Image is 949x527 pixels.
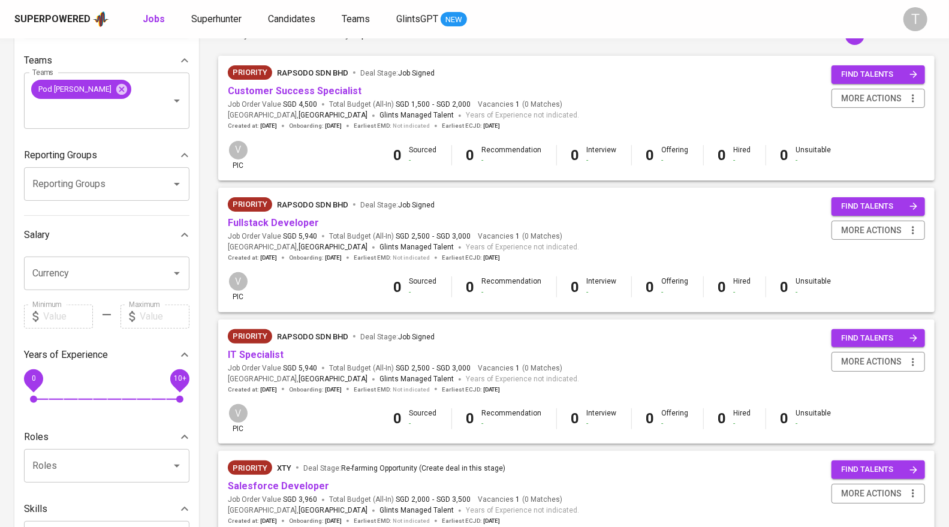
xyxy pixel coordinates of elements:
span: [DATE] [260,517,277,525]
span: Vacancies ( 0 Matches ) [478,100,562,110]
div: - [587,418,617,429]
span: NEW [441,14,467,26]
a: Jobs [143,12,167,27]
span: Earliest ECJD : [442,517,500,525]
div: Hired [734,276,751,297]
b: 0 [646,410,655,427]
span: Job Signed [398,69,435,77]
span: Deal Stage : [360,333,435,341]
span: Glints Managed Talent [379,243,454,251]
b: 0 [394,147,402,164]
span: Glints Managed Talent [379,375,454,383]
span: 1 [514,363,520,374]
span: [DATE] [483,254,500,262]
span: Not indicated [393,517,430,525]
span: Earliest ECJD : [442,254,500,262]
span: Re-farming Opportunity (Create deal in this stage) [341,464,505,472]
div: - [409,155,437,165]
span: Earliest EMD : [354,122,430,130]
span: [DATE] [483,386,500,394]
span: SGD 3,000 [436,363,471,374]
a: Superhunter [191,12,244,27]
span: Total Budget (All-In) [329,231,471,242]
b: 0 [781,279,789,296]
b: 0 [466,410,475,427]
span: [DATE] [260,254,277,262]
p: Roles [24,430,49,444]
div: Sourced [409,145,437,165]
div: Pod [PERSON_NAME] [31,80,131,99]
span: Glints Managed Talent [379,506,454,514]
b: 0 [466,279,475,296]
div: Hired [734,408,751,429]
span: Years of Experience not indicated. [466,242,579,254]
b: 0 [394,279,402,296]
b: 0 [466,147,475,164]
span: Created at : [228,386,277,394]
div: New Job received from Demand Team [228,65,272,80]
span: SGD 2,500 [396,231,430,242]
p: Teams [24,53,52,68]
span: [GEOGRAPHIC_DATA] [299,242,367,254]
span: Total Budget (All-In) [329,363,471,374]
span: SGD 3,000 [436,231,471,242]
div: pic [228,403,249,434]
div: Years of Experience [24,343,189,367]
b: 0 [718,279,727,296]
div: Roles [24,425,189,449]
span: Onboarding : [289,122,342,130]
div: V [228,271,249,292]
span: Onboarding : [289,517,342,525]
span: Job Order Value [228,495,317,505]
div: Recommendation [482,145,542,165]
button: more actions [831,352,925,372]
div: V [228,140,249,161]
span: - [432,100,434,110]
span: [DATE] [325,386,342,394]
div: Reporting Groups [24,143,189,167]
span: Earliest EMD : [354,254,430,262]
div: Hired [734,145,751,165]
b: 0 [718,410,727,427]
b: 0 [571,410,580,427]
div: Recommendation [482,276,542,297]
div: - [587,155,617,165]
span: [GEOGRAPHIC_DATA] , [228,505,367,517]
button: find talents [831,460,925,479]
div: New Job received from Demand Team [228,197,272,212]
button: find talents [831,329,925,348]
span: SGD 2,500 [396,363,430,374]
span: more actions [841,354,902,369]
span: Earliest EMD : [354,386,430,394]
div: T [903,7,927,31]
div: - [796,155,831,165]
span: Vacancies ( 0 Matches ) [478,495,562,505]
span: more actions [841,486,902,501]
span: Created at : [228,517,277,525]
a: Teams [342,12,372,27]
span: 10+ [173,374,186,383]
span: Deal Stage : [360,201,435,209]
span: [DATE] [325,122,342,130]
div: Recommendation [482,408,542,429]
div: - [482,287,542,297]
div: Salary [24,223,189,247]
div: Unsuitable [796,408,831,429]
span: Created at : [228,254,277,262]
span: [DATE] [325,517,342,525]
a: Superpoweredapp logo [14,10,109,28]
span: more actions [841,91,902,106]
span: SGD 2,000 [436,100,471,110]
span: 1 [514,100,520,110]
span: Onboarding : [289,386,342,394]
div: - [587,287,617,297]
div: Sourced [409,276,437,297]
span: - [432,231,434,242]
span: Years of Experience not indicated. [466,374,579,386]
b: Jobs [143,13,165,25]
div: - [734,287,751,297]
span: Onboarding : [289,254,342,262]
span: SGD 5,940 [283,363,317,374]
p: Years of Experience [24,348,108,362]
span: [GEOGRAPHIC_DATA] [299,374,367,386]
